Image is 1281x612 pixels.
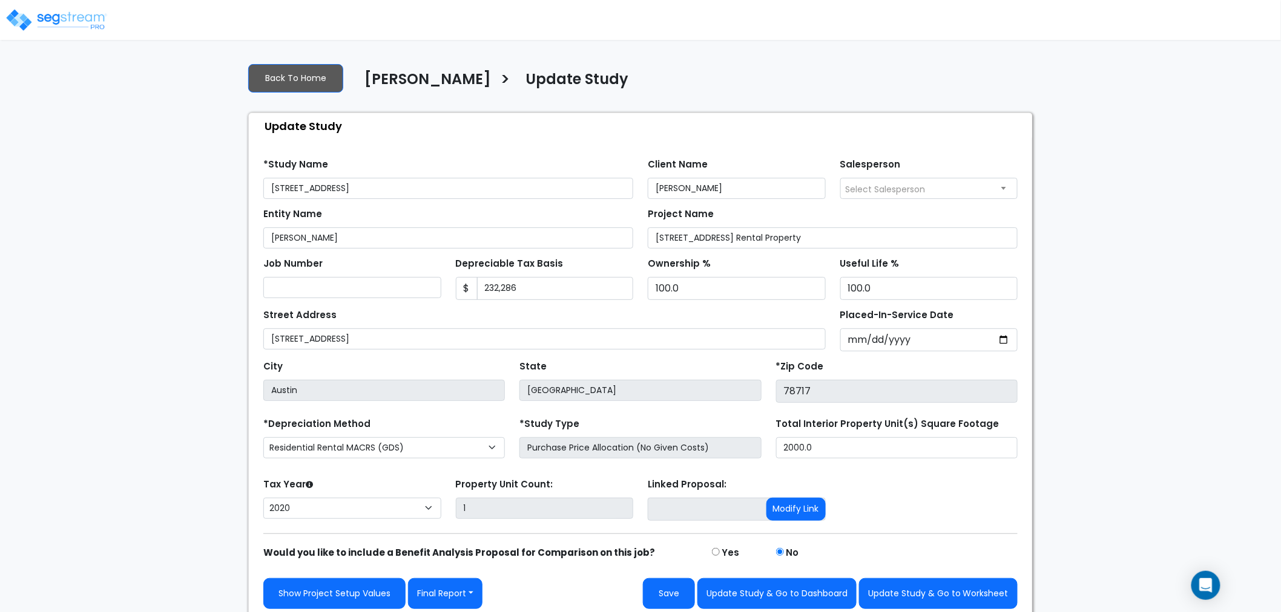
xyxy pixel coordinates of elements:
[648,277,826,300] input: Ownership
[263,578,406,609] a: Show Project Setup Values
[859,578,1018,609] button: Update Study & Go to Worksheet
[840,257,900,271] label: Useful Life %
[525,71,628,91] h4: Update Study
[477,277,634,300] input: 0.00
[643,578,695,609] button: Save
[5,8,108,32] img: logo_pro_r.png
[648,178,826,199] input: Client Name
[263,478,313,492] label: Tax Year
[786,546,799,560] label: No
[263,308,337,322] label: Street Address
[648,207,714,221] label: Project Name
[697,578,857,609] button: Update Study & Go to Dashboard
[766,498,826,521] button: Modify Link
[263,546,655,559] strong: Would you like to include a Benefit Analysis Proposal for Comparison on this job?
[846,183,926,195] span: Select Salesperson
[776,380,1018,403] input: Zip Code
[456,478,553,492] label: Property Unit Count:
[263,207,322,221] label: Entity Name
[519,417,579,431] label: *Study Type
[648,257,711,271] label: Ownership %
[1191,571,1220,600] div: Open Intercom Messenger
[263,417,370,431] label: *Depreciation Method
[516,71,628,96] a: Update Study
[519,360,547,374] label: State
[355,71,491,96] a: [PERSON_NAME]
[776,437,1018,458] input: total square foot
[263,257,323,271] label: Job Number
[408,578,482,609] button: Final Report
[840,158,901,172] label: Salesperson
[263,328,826,350] input: Street Address
[456,498,634,519] input: Building Count
[648,227,1018,249] input: Project Name
[364,71,491,91] h4: [PERSON_NAME]
[248,64,343,93] a: Back To Home
[263,158,328,172] label: *Study Name
[840,308,954,322] label: Placed-In-Service Date
[776,360,824,374] label: *Zip Code
[456,277,478,300] span: $
[263,360,283,374] label: City
[648,478,726,492] label: Linked Proposal:
[263,178,633,199] input: Study Name
[648,158,708,172] label: Client Name
[255,113,1032,139] div: Update Study
[776,417,999,431] label: Total Interior Property Unit(s) Square Footage
[500,70,510,93] h3: >
[722,546,740,560] label: Yes
[456,257,564,271] label: Depreciable Tax Basis
[840,277,1018,300] input: Depreciation
[263,227,633,249] input: Entity Name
